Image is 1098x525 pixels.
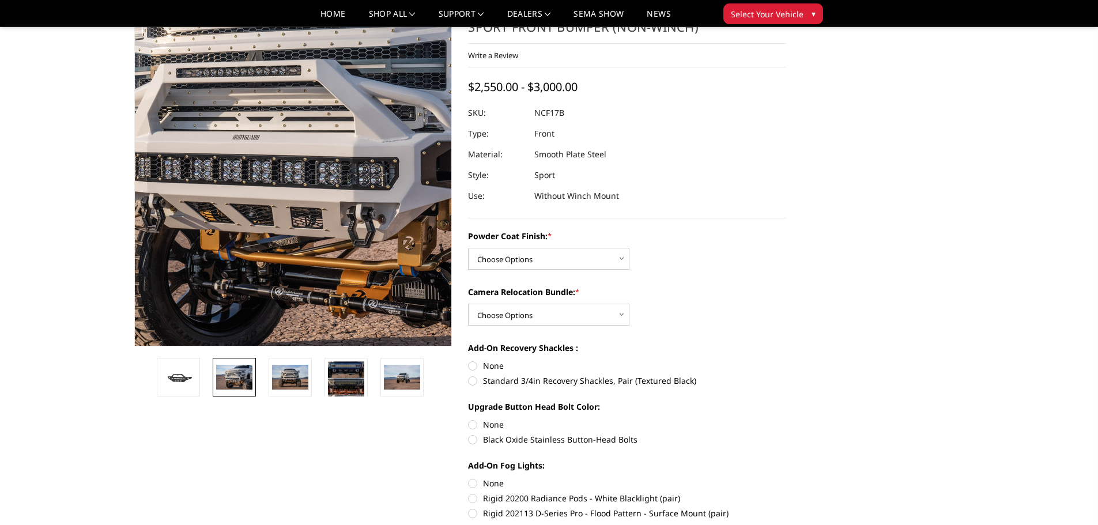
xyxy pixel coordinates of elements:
[812,7,816,20] span: ▾
[468,79,578,95] span: $2,550.00 - $3,000.00
[468,186,526,206] dt: Use:
[468,230,786,242] label: Powder Coat Finish:
[216,365,252,389] img: 2017-2022 Ford F250-350 - Freedom Series - Sport Front Bumper (non-winch)
[468,418,786,430] label: None
[384,365,420,389] img: 2017-2022 Ford F250-350 - Freedom Series - Sport Front Bumper (non-winch)
[731,8,803,20] span: Select Your Vehicle
[134,1,452,346] a: 2017-2022 Ford F250-350 - Freedom Series - Sport Front Bumper (non-winch)
[439,10,484,27] a: Support
[468,144,526,165] dt: Material:
[647,10,670,27] a: News
[468,123,526,144] dt: Type:
[328,361,364,411] img: Multiple lighting options
[369,10,416,27] a: shop all
[468,103,526,123] dt: SKU:
[534,123,554,144] dd: Front
[534,103,564,123] dd: NCF17B
[468,401,786,413] label: Upgrade Button Head Bolt Color:
[534,165,555,186] dd: Sport
[468,459,786,471] label: Add-On Fog Lights:
[468,507,786,519] label: Rigid 202113 D-Series Pro - Flood Pattern - Surface Mount (pair)
[723,3,823,24] button: Select Your Vehicle
[507,10,551,27] a: Dealers
[468,286,786,298] label: Camera Relocation Bundle:
[534,144,606,165] dd: Smooth Plate Steel
[1040,470,1098,525] iframe: Chat Widget
[468,433,786,445] label: Black Oxide Stainless Button-Head Bolts
[468,50,518,61] a: Write a Review
[160,369,197,386] img: 2017-2022 Ford F250-350 - Freedom Series - Sport Front Bumper (non-winch)
[468,375,786,387] label: Standard 3/4in Recovery Shackles, Pair (Textured Black)
[272,365,308,389] img: 2017-2022 Ford F250-350 - Freedom Series - Sport Front Bumper (non-winch)
[468,360,786,372] label: None
[468,342,786,354] label: Add-On Recovery Shackles :
[468,492,786,504] label: Rigid 20200 Radiance Pods - White Blacklight (pair)
[573,10,624,27] a: SEMA Show
[468,165,526,186] dt: Style:
[320,10,345,27] a: Home
[534,186,619,206] dd: Without Winch Mount
[468,477,786,489] label: None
